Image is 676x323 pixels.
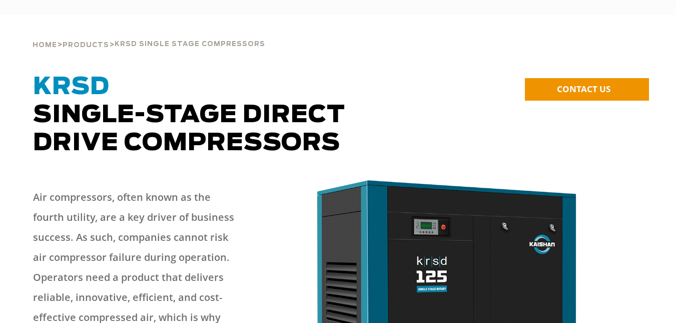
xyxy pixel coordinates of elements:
a: CONTACT US [525,78,649,101]
span: Home [33,42,57,49]
a: Home [33,40,57,49]
span: KRSD [33,75,110,99]
span: krsd single stage compressors [115,41,265,48]
span: Products [63,42,109,49]
span: Single-Stage Direct Drive Compressors [33,75,345,155]
span: CONTACT US [557,83,610,95]
a: Products [63,40,109,49]
div: > > [33,15,265,53]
